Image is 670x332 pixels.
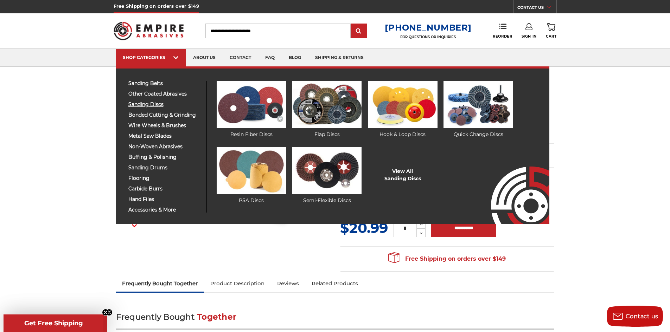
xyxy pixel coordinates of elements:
button: Contact us [607,306,663,327]
a: Resin Fiber Discs [217,81,286,138]
span: carbide burrs [128,186,201,191]
a: Reorder [493,23,512,38]
a: Product Description [204,276,271,291]
a: Flap Discs [292,81,362,138]
a: contact [223,49,258,67]
a: Related Products [305,276,364,291]
a: about us [186,49,223,67]
span: Reorder [493,34,512,39]
img: Resin Fiber Discs [217,81,286,128]
a: Cart [546,23,556,39]
a: faq [258,49,282,67]
img: Flap Discs [292,81,362,128]
input: Submit [352,24,366,38]
span: sanding belts [128,81,201,86]
img: Empire Abrasives [114,17,184,45]
a: CONTACT US [517,4,556,13]
span: Get Free Shipping [24,319,83,327]
img: Semi-Flexible Discs [292,147,362,194]
a: [PHONE_NUMBER] [385,22,471,33]
img: Hook & Loop Discs [368,81,437,128]
a: blog [282,49,308,67]
a: Quick Change Discs [444,81,513,138]
button: Close teaser [106,309,113,316]
span: sanding discs [128,102,201,107]
a: Semi-Flexible Discs [292,147,362,204]
p: FOR QUESTIONS OR INQUIRIES [385,35,471,39]
img: Quick Change Discs [444,81,513,128]
span: hand files [128,197,201,202]
span: bonded cutting & grinding [128,112,201,118]
a: Frequently Bought Together [116,276,204,291]
a: PSA Discs [217,147,286,204]
a: Reviews [271,276,305,291]
span: Free Shipping on orders over $149 [388,252,506,266]
span: Cart [546,34,556,39]
img: Empire Abrasives Logo Image [478,146,549,224]
div: SHOP CATEGORIES [123,55,179,60]
span: other coated abrasives [128,91,201,97]
span: Contact us [626,313,658,320]
span: accessories & more [128,207,201,213]
span: Sign In [522,34,537,39]
span: sanding drums [128,165,201,170]
a: shipping & returns [308,49,371,67]
span: wire wheels & brushes [128,123,201,128]
span: non-woven abrasives [128,144,201,149]
span: Together [197,312,236,322]
button: Next [126,218,143,233]
span: $20.99 [340,219,388,236]
span: flooring [128,176,201,181]
div: Get Free ShippingClose teaser [4,314,103,332]
span: buffing & polishing [128,155,201,160]
a: View AllSanding Discs [384,168,421,182]
span: Frequently Bought [116,312,194,322]
button: Close teaser [102,309,109,316]
a: Hook & Loop Discs [368,81,437,138]
span: metal saw blades [128,134,201,139]
img: PSA Discs [217,147,286,194]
